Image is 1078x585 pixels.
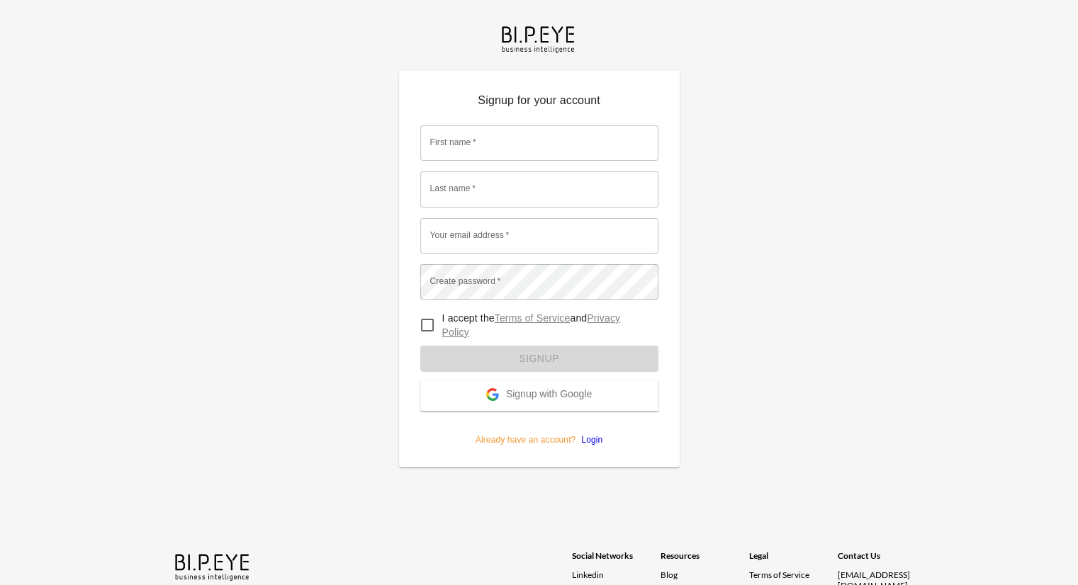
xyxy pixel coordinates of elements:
span: Linkedin [572,569,604,580]
a: Login [576,435,602,445]
a: Linkedin [572,569,661,580]
img: bipeye-logo [499,23,580,55]
div: Contact Us [838,550,926,569]
p: Already have an account? [420,411,658,446]
div: Resources [661,550,749,569]
img: bipeye-logo [172,550,254,582]
div: Legal [749,550,838,569]
p: I accept the and [442,311,647,339]
a: Blog [661,569,678,580]
span: Signup with Google [506,388,592,402]
a: Terms of Service [495,312,571,324]
div: Social Networks [572,550,661,569]
a: Terms of Service [749,569,832,580]
p: Signup for your account [420,92,658,115]
button: Signup with Google [420,380,658,411]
